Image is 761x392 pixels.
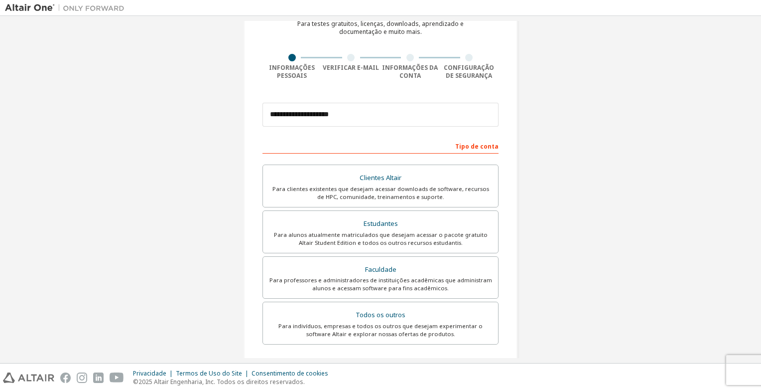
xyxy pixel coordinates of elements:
[133,370,176,378] div: Privacidade
[133,378,334,386] p: ©
[5,3,129,13] img: Altair Um
[252,370,334,378] div: Consentimento de cookies
[262,64,322,80] div: Informações pessoais
[269,171,492,185] div: Clientes Altair
[60,373,71,383] img: facebook.svg
[269,263,492,277] div: Faculdade
[110,373,124,383] img: youtube.svg
[269,322,492,338] div: Para indivíduos, empresas e todos os outros que desejam experimentar o software Altair e explorar...
[262,138,499,154] div: Tipo de conta
[3,373,54,383] img: altair_logo.svg
[269,231,492,247] div: Para alunos atualmente matriculados que desejam acessar o pacote gratuito Altair Student Edition ...
[138,378,305,386] font: 2025 Altair Engenharia, Inc. Todos os direitos reservados.
[269,185,492,201] div: Para clientes existentes que desejam acessar downloads de software, recursos de HPC, comunidade, ...
[380,64,440,80] div: Informações da conta
[176,370,252,378] div: Termos de Uso do Site
[440,64,499,80] div: Configuração de segurança
[93,373,104,383] img: linkedin.svg
[269,276,492,292] div: Para professores e administradores de instituições acadêmicas que administram alunos e acessam so...
[269,308,492,322] div: Todos os outros
[297,20,464,36] div: Para testes gratuitos, licenças, downloads, aprendizado e documentação e muito mais.
[77,373,87,383] img: instagram.svg
[269,217,492,231] div: Estudantes
[322,64,381,72] div: Verificar e-mail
